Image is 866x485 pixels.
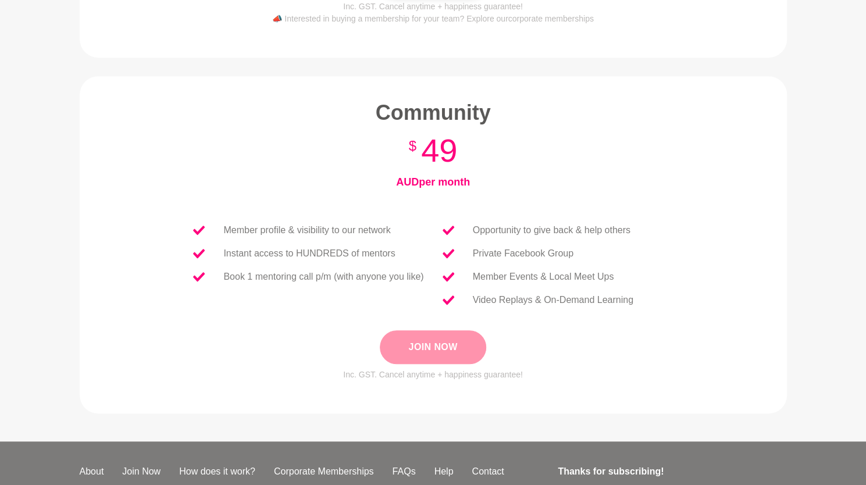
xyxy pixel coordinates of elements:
[473,293,633,307] p: Video Replays & On-Demand Learning
[558,465,779,479] h4: Thanks for subscribing!
[154,99,712,126] h2: Community
[154,13,712,25] p: 📣 Interested in buying a membership for your team? Explore our
[265,465,383,479] a: Corporate Memberships
[70,465,113,479] a: About
[154,1,712,13] p: Inc. GST. Cancel anytime + happiness guarantee!
[154,130,712,171] h3: 49
[113,465,170,479] a: Join Now
[508,14,594,23] a: corporate memberships
[425,465,462,479] a: Help
[223,270,423,284] p: Book 1 mentoring call p/m (with anyone you like)
[380,330,486,364] button: Join Now
[170,465,265,479] a: How does it work?
[462,465,513,479] a: Contact
[383,465,425,479] a: FAQs
[154,369,712,381] p: Inc. GST. Cancel anytime + happiness guarantee!
[223,247,395,261] p: Instant access to HUNDREDS of mentors
[223,223,390,237] p: Member profile & visibility to our network
[154,176,712,189] h4: AUD per month
[473,247,573,261] p: Private Facebook Group
[473,270,614,284] p: Member Events & Local Meet Ups
[473,223,630,237] p: Opportunity to give back & help others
